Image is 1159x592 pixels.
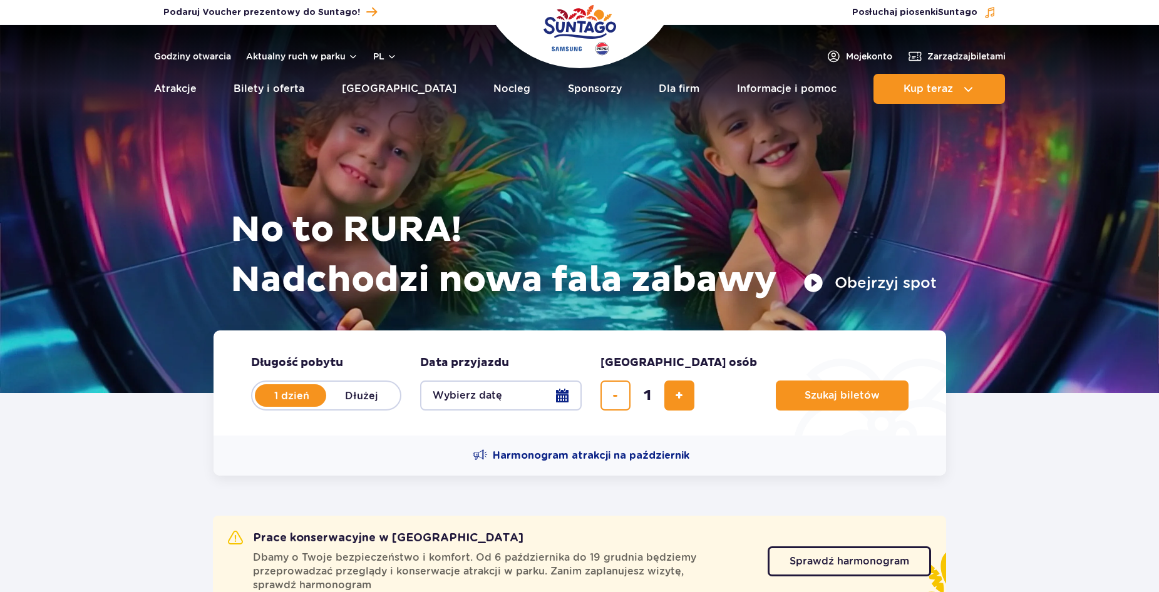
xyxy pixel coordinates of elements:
button: Aktualny ruch w parku [246,51,358,61]
button: Kup teraz [873,74,1005,104]
a: Podaruj Voucher prezentowy do Suntago! [163,4,377,21]
a: [GEOGRAPHIC_DATA] [342,74,456,104]
a: Sprawdź harmonogram [768,546,931,576]
a: Informacje i pomoc [737,74,837,104]
a: Mojekonto [826,49,892,64]
button: Obejrzyj spot [803,273,937,293]
span: Kup teraz [904,83,953,94]
button: dodaj bilet [664,380,694,411]
span: Data przyjazdu [420,355,509,370]
span: Długość pobytu [251,355,343,370]
a: Dla firm [659,74,699,104]
span: [GEOGRAPHIC_DATA] osób [600,355,757,370]
span: Dbamy o Twoje bezpieczeństwo i komfort. Od 6 października do 19 grudnia będziemy przeprowadzać pr... [253,551,753,592]
input: liczba biletów [632,380,662,411]
a: Bilety i oferta [234,74,304,104]
span: Sprawdź harmonogram [790,556,909,566]
a: Atrakcje [154,74,197,104]
span: Moje konto [846,50,892,63]
a: Sponsorzy [568,74,622,104]
span: Harmonogram atrakcji na październik [493,449,689,462]
span: Posłuchaj piosenki [852,6,977,19]
button: pl [373,50,397,63]
h2: Prace konserwacyjne w [GEOGRAPHIC_DATA] [228,531,523,546]
h1: No to RURA! Nadchodzi nowa fala zabawy [230,205,937,305]
button: Wybierz datę [420,380,582,411]
a: Harmonogram atrakcji na październik [473,448,689,463]
label: Dłużej [326,382,398,409]
span: Suntago [938,8,977,17]
span: Szukaj biletów [805,390,880,401]
button: usuń bilet [600,380,631,411]
label: 1 dzień [256,382,327,409]
button: Posłuchaj piosenkiSuntago [852,6,996,19]
button: Szukaj biletów [776,380,909,411]
a: Nocleg [493,74,530,104]
a: Zarządzajbiletami [907,49,1006,64]
form: Planowanie wizyty w Park of Poland [214,330,946,436]
span: Podaruj Voucher prezentowy do Suntago! [163,6,360,19]
span: Zarządzaj biletami [927,50,1006,63]
a: Godziny otwarcia [154,50,231,63]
